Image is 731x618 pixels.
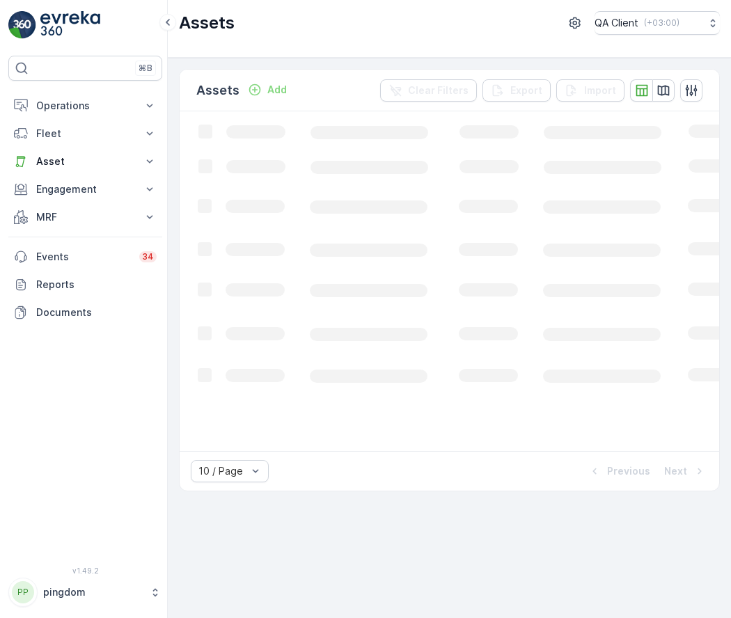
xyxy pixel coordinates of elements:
[36,182,134,196] p: Engagement
[482,79,551,102] button: Export
[36,306,157,319] p: Documents
[36,99,134,113] p: Operations
[8,11,36,39] img: logo
[510,84,542,97] p: Export
[36,127,134,141] p: Fleet
[43,585,143,599] p: pingdom
[8,299,162,326] a: Documents
[556,79,624,102] button: Import
[179,12,235,34] p: Assets
[664,464,687,478] p: Next
[595,16,638,30] p: QA Client
[408,84,469,97] p: Clear Filters
[8,243,162,271] a: Events34
[8,566,162,575] span: v 1.49.2
[36,210,134,224] p: MRF
[36,278,157,292] p: Reports
[8,148,162,175] button: Asset
[40,11,100,39] img: logo_light-DOdMpM7g.png
[242,81,292,98] button: Add
[607,464,650,478] p: Previous
[12,581,34,603] div: PP
[8,120,162,148] button: Fleet
[584,84,616,97] p: Import
[8,271,162,299] a: Reports
[595,11,720,35] button: QA Client(+03:00)
[644,17,679,29] p: ( +03:00 )
[142,251,154,262] p: 34
[8,203,162,231] button: MRF
[267,83,287,97] p: Add
[8,578,162,607] button: PPpingdom
[139,63,152,74] p: ⌘B
[586,463,652,480] button: Previous
[196,81,239,100] p: Assets
[8,92,162,120] button: Operations
[36,154,134,168] p: Asset
[36,250,131,264] p: Events
[8,175,162,203] button: Engagement
[663,463,708,480] button: Next
[380,79,477,102] button: Clear Filters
